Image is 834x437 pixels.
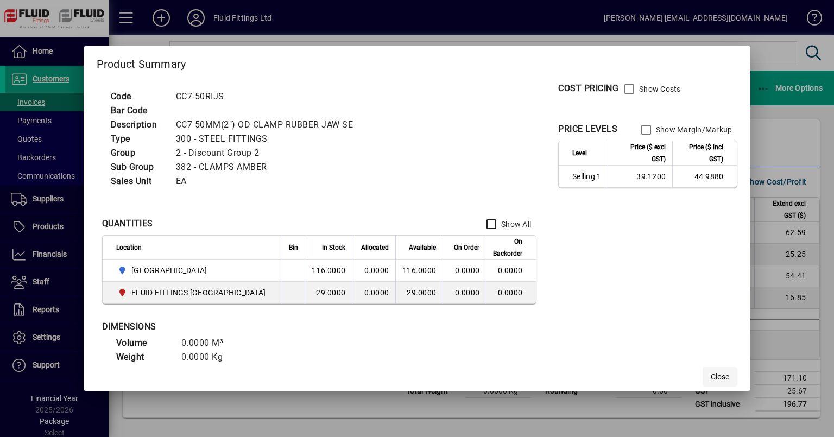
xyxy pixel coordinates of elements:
[455,266,480,275] span: 0.0000
[455,288,480,297] span: 0.0000
[116,242,142,254] span: Location
[170,160,367,174] td: 382 - CLAMPS AMBER
[111,336,176,350] td: Volume
[176,336,241,350] td: 0.0000 M³
[608,166,672,187] td: 39.1200
[170,132,367,146] td: 300 - STEEL FITTINGS
[558,82,618,95] div: COST PRICING
[499,219,531,230] label: Show All
[170,146,367,160] td: 2 - Discount Group 2
[105,118,170,132] td: Description
[572,171,601,182] span: Selling 1
[131,287,266,298] span: FLUID FITTINGS [GEOGRAPHIC_DATA]
[170,90,367,104] td: CC7-50RIJS
[116,264,270,277] span: AUCKLAND
[105,104,170,118] td: Bar Code
[672,166,737,187] td: 44.9880
[131,265,207,276] span: [GEOGRAPHIC_DATA]
[170,174,367,188] td: EA
[105,146,170,160] td: Group
[558,123,617,136] div: PRICE LEVELS
[572,147,587,159] span: Level
[170,118,367,132] td: CC7 50MM(2") OD CLAMP RUBBER JAW SE
[352,260,395,282] td: 0.0000
[289,242,298,254] span: Bin
[654,124,732,135] label: Show Margin/Markup
[105,90,170,104] td: Code
[679,141,723,165] span: Price ($ incl GST)
[305,260,352,282] td: 116.0000
[703,367,737,387] button: Close
[454,242,479,254] span: On Order
[102,320,374,333] div: DIMENSIONS
[105,160,170,174] td: Sub Group
[493,236,522,259] span: On Backorder
[361,242,389,254] span: Allocated
[637,84,681,94] label: Show Costs
[322,242,345,254] span: In Stock
[615,141,666,165] span: Price ($ excl GST)
[486,260,536,282] td: 0.0000
[84,46,751,78] h2: Product Summary
[711,371,729,383] span: Close
[395,260,443,282] td: 116.0000
[409,242,436,254] span: Available
[395,282,443,303] td: 29.0000
[111,350,176,364] td: Weight
[105,174,170,188] td: Sales Unit
[105,132,170,146] td: Type
[305,282,352,303] td: 29.0000
[176,350,241,364] td: 0.0000 Kg
[102,217,153,230] div: QUANTITIES
[116,286,270,299] span: FLUID FITTINGS CHRISTCHURCH
[352,282,395,303] td: 0.0000
[486,282,536,303] td: 0.0000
